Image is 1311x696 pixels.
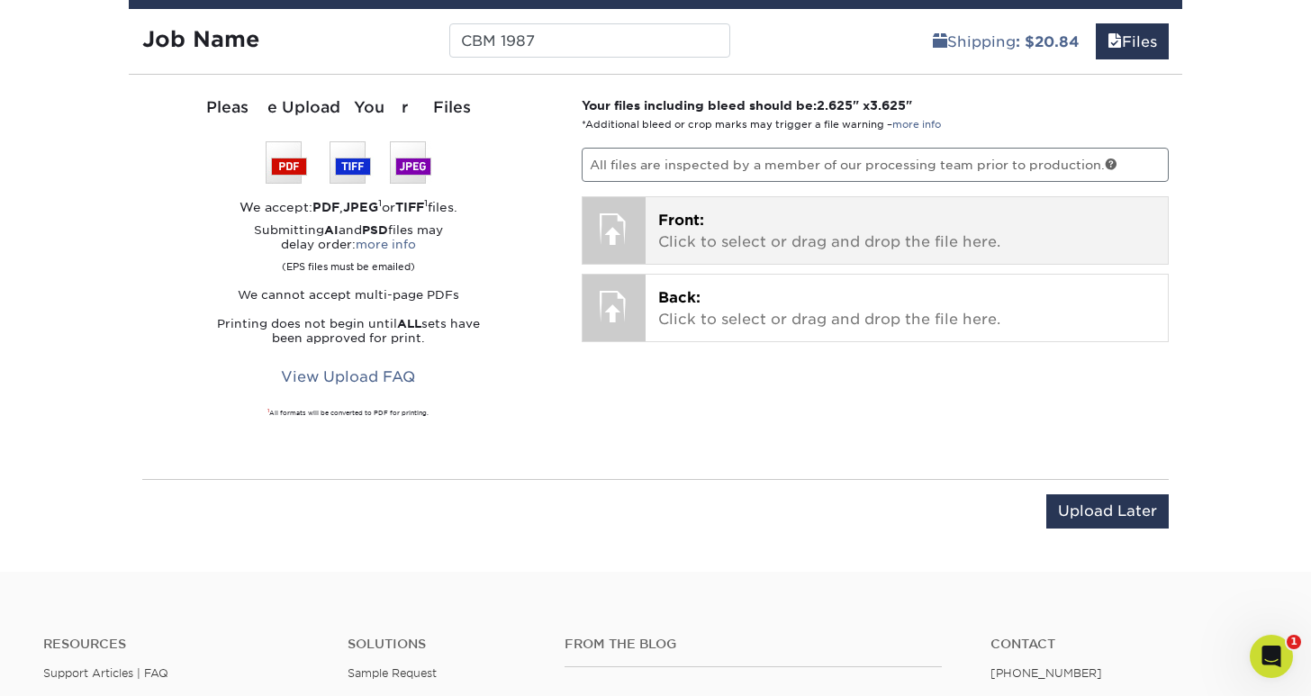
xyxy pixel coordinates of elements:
p: We cannot accept multi-page PDFs [142,288,555,303]
div: We accept: , or files. [142,198,555,216]
p: Click to select or drag and drop the file here. [658,210,1156,253]
sup: 1 [378,197,382,208]
span: shipping [933,33,947,50]
iframe: Intercom live chat [1250,635,1293,678]
a: Contact [990,637,1268,652]
p: All files are inspected by a member of our processing team prior to production. [582,148,1170,182]
span: files [1108,33,1122,50]
h4: Solutions [348,637,538,652]
div: Please Upload Your Files [142,96,555,120]
small: (EPS files must be emailed) [282,252,415,274]
small: *Additional bleed or crop marks may trigger a file warning – [582,119,941,131]
a: Shipping: $20.84 [921,23,1091,59]
a: [PHONE_NUMBER] [990,666,1102,680]
span: Front: [658,212,704,229]
span: 1 [1287,635,1301,649]
span: 3.625 [870,98,906,113]
strong: AI [324,223,339,237]
div: All formats will be converted to PDF for printing. [142,409,555,418]
strong: ALL [397,317,421,330]
a: Files [1096,23,1169,59]
span: Back: [658,289,701,306]
sup: 1 [267,408,269,413]
strong: PDF [312,200,339,214]
a: Sample Request [348,666,437,680]
h4: From the Blog [565,637,942,652]
img: We accept: PSD, TIFF, or JPEG (JPG) [266,141,431,184]
strong: Your files including bleed should be: " x " [582,98,912,113]
a: more info [356,238,416,251]
strong: PSD [362,223,388,237]
a: View Upload FAQ [269,360,427,394]
span: 2.625 [817,98,853,113]
p: Submitting and files may delay order: [142,223,555,274]
b: : $20.84 [1016,33,1080,50]
input: Enter a job name [449,23,729,58]
input: Upload Later [1046,494,1169,529]
strong: TIFF [395,200,424,214]
p: Click to select or drag and drop the file here. [658,287,1156,330]
p: Printing does not begin until sets have been approved for print. [142,317,555,346]
sup: 1 [424,197,428,208]
strong: JPEG [343,200,378,214]
a: more info [892,119,941,131]
h4: Resources [43,637,321,652]
strong: Job Name [142,26,259,52]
